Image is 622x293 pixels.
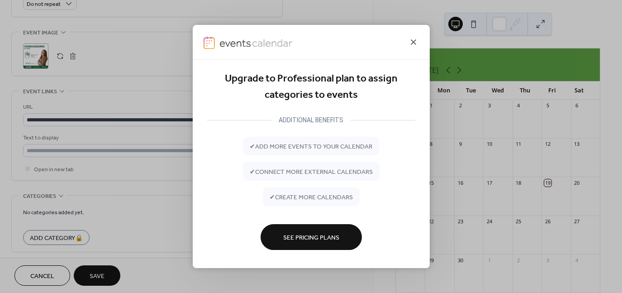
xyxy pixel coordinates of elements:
span: ✔ connect more external calendars [250,168,373,177]
div: ADDITIONAL BENEFITS [271,115,351,125]
span: ✔ create more calendars [270,193,353,202]
img: logo-type [219,36,293,49]
span: See Pricing Plans [283,233,339,243]
span: ✔ add more events to your calendar [250,142,372,152]
img: logo-icon [204,36,215,49]
div: Upgrade to Professional plan to assign categories to events [207,71,415,104]
button: See Pricing Plans [261,224,362,250]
